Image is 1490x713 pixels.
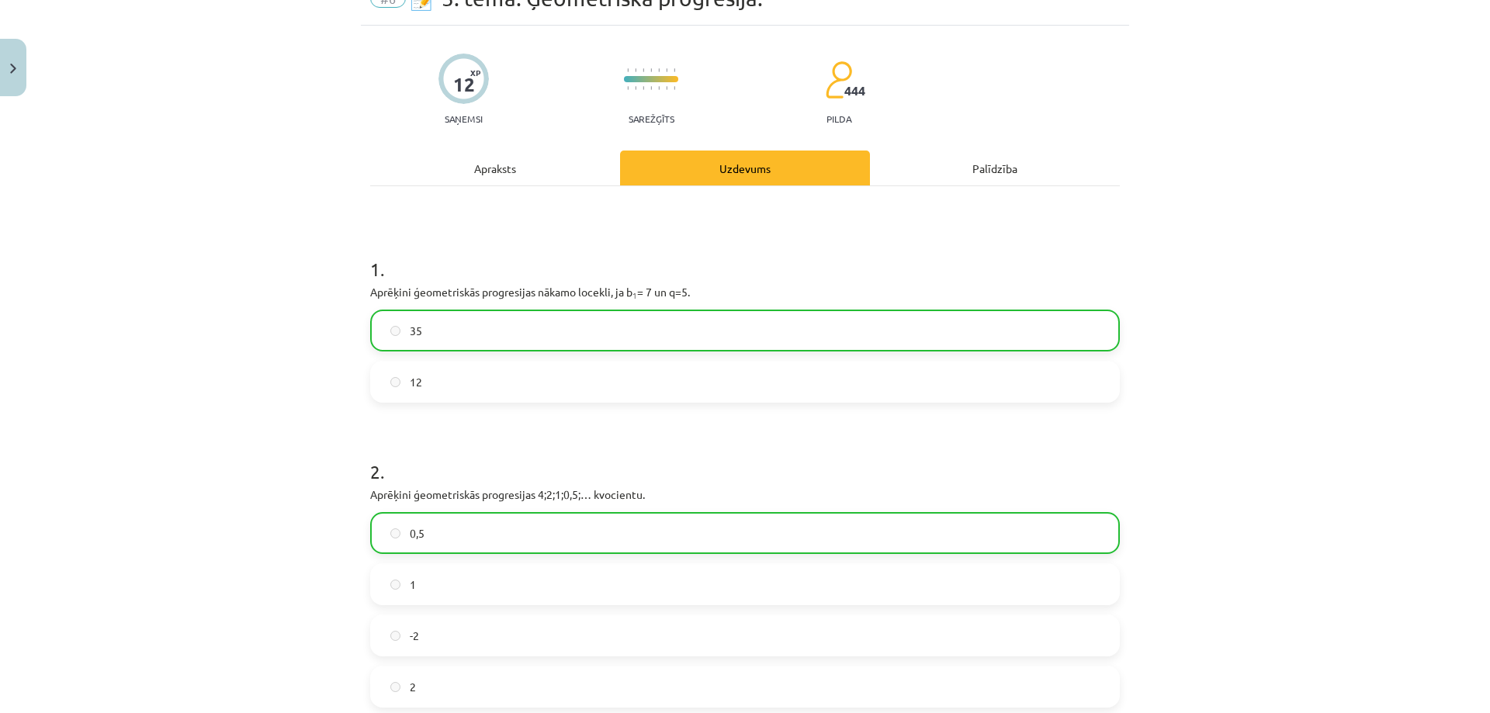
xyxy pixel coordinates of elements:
[844,84,865,98] span: 444
[635,86,636,90] img: icon-short-line-57e1e144782c952c97e751825c79c345078a6d821885a25fce030b3d8c18986b.svg
[629,113,674,124] p: Sarežģīts
[370,231,1120,279] h1: 1 .
[826,113,851,124] p: pilda
[674,68,675,72] img: icon-short-line-57e1e144782c952c97e751825c79c345078a6d821885a25fce030b3d8c18986b.svg
[370,151,620,185] div: Apraksts
[825,61,852,99] img: students-c634bb4e5e11cddfef0936a35e636f08e4e9abd3cc4e673bd6f9a4125e45ecb1.svg
[410,525,424,542] span: 0,5
[470,68,480,77] span: XP
[627,86,629,90] img: icon-short-line-57e1e144782c952c97e751825c79c345078a6d821885a25fce030b3d8c18986b.svg
[390,682,400,692] input: 2
[410,576,416,593] span: 1
[410,323,422,339] span: 35
[620,151,870,185] div: Uzdevums
[410,628,419,644] span: -2
[370,284,1120,300] p: Aprēķini ģeometriskās progresijas nākamo locekli, ja b = 7 un q=5.
[632,289,637,301] sub: 1
[643,86,644,90] img: icon-short-line-57e1e144782c952c97e751825c79c345078a6d821885a25fce030b3d8c18986b.svg
[410,374,422,390] span: 12
[635,68,636,72] img: icon-short-line-57e1e144782c952c97e751825c79c345078a6d821885a25fce030b3d8c18986b.svg
[410,679,416,695] span: 2
[390,326,400,336] input: 35
[643,68,644,72] img: icon-short-line-57e1e144782c952c97e751825c79c345078a6d821885a25fce030b3d8c18986b.svg
[627,68,629,72] img: icon-short-line-57e1e144782c952c97e751825c79c345078a6d821885a25fce030b3d8c18986b.svg
[390,377,400,387] input: 12
[650,68,652,72] img: icon-short-line-57e1e144782c952c97e751825c79c345078a6d821885a25fce030b3d8c18986b.svg
[10,64,16,74] img: icon-close-lesson-0947bae3869378f0d4975bcd49f059093ad1ed9edebbc8119c70593378902aed.svg
[453,74,475,95] div: 12
[650,86,652,90] img: icon-short-line-57e1e144782c952c97e751825c79c345078a6d821885a25fce030b3d8c18986b.svg
[658,86,660,90] img: icon-short-line-57e1e144782c952c97e751825c79c345078a6d821885a25fce030b3d8c18986b.svg
[390,580,400,590] input: 1
[870,151,1120,185] div: Palīdzība
[390,528,400,538] input: 0,5
[370,486,1120,503] p: Aprēķini ģeometriskās progresijas 4;2;1;0,5;… kvocientu.
[674,86,675,90] img: icon-short-line-57e1e144782c952c97e751825c79c345078a6d821885a25fce030b3d8c18986b.svg
[390,631,400,641] input: -2
[658,68,660,72] img: icon-short-line-57e1e144782c952c97e751825c79c345078a6d821885a25fce030b3d8c18986b.svg
[666,86,667,90] img: icon-short-line-57e1e144782c952c97e751825c79c345078a6d821885a25fce030b3d8c18986b.svg
[666,68,667,72] img: icon-short-line-57e1e144782c952c97e751825c79c345078a6d821885a25fce030b3d8c18986b.svg
[370,434,1120,482] h1: 2 .
[438,113,489,124] p: Saņemsi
